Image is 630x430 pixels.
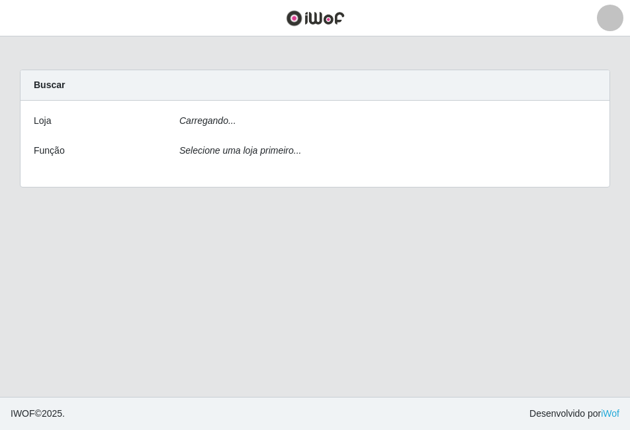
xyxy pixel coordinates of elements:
[286,10,345,27] img: CoreUI Logo
[179,115,236,126] i: Carregando...
[34,144,65,158] label: Função
[179,145,301,156] i: Selecione uma loja primeiro...
[11,408,35,419] span: IWOF
[11,407,65,421] span: © 2025 .
[601,408,619,419] a: iWof
[34,114,51,128] label: Loja
[529,407,619,421] span: Desenvolvido por
[34,80,65,90] strong: Buscar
